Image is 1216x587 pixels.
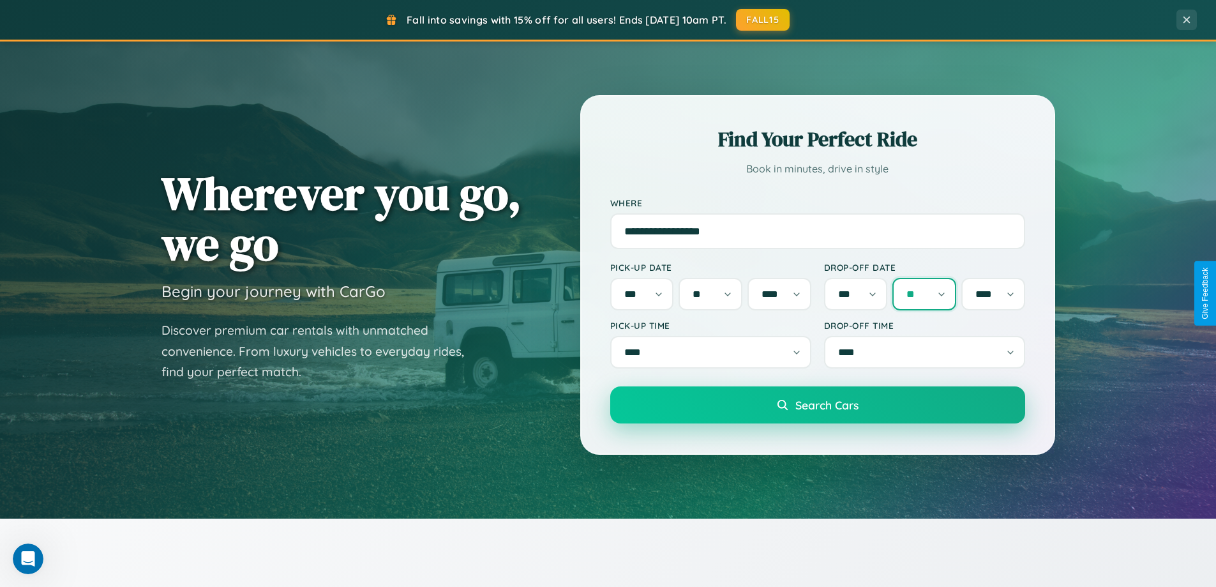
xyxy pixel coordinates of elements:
h1: Wherever you go, we go [161,168,522,269]
label: Drop-off Time [824,320,1025,331]
h3: Begin your journey with CarGo [161,282,386,301]
h2: Find Your Perfect Ride [610,125,1025,153]
p: Book in minutes, drive in style [610,160,1025,178]
button: FALL15 [736,9,790,31]
p: Discover premium car rentals with unmatched convenience. From luxury vehicles to everyday rides, ... [161,320,481,383]
label: Where [610,197,1025,208]
button: Search Cars [610,386,1025,423]
iframe: Intercom live chat [13,544,43,574]
span: Search Cars [795,398,859,412]
label: Drop-off Date [824,262,1025,273]
label: Pick-up Date [610,262,811,273]
div: Give Feedback [1201,268,1210,319]
label: Pick-up Time [610,320,811,331]
span: Fall into savings with 15% off for all users! Ends [DATE] 10am PT. [407,13,726,26]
